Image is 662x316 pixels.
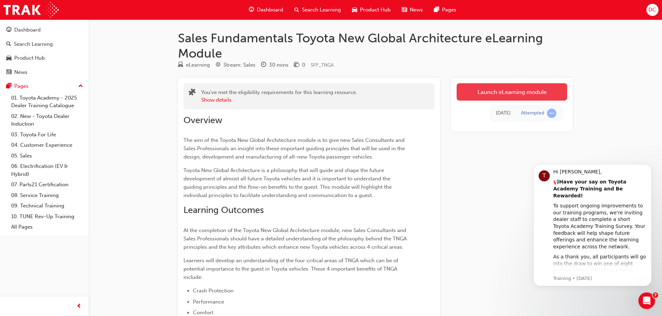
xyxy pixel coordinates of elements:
[186,61,210,69] div: eLearning
[183,167,393,198] span: Toyota New Global Architecture is a philosophy that will guide and shape the future development o...
[311,62,334,68] span: Learning resource code
[178,61,210,69] div: Type
[6,69,11,76] span: news-icon
[201,96,231,104] button: Show details
[243,3,289,17] a: guage-iconDashboard
[646,4,659,16] button: DC
[442,6,456,14] span: Pages
[193,309,213,316] span: Comfort
[434,6,439,14] span: pages-icon
[178,62,183,68] span: learningResourceType_ELEARNING-icon
[8,161,86,179] a: 06. Electrification (EV & Hybrid)
[294,61,305,69] div: Price
[78,82,83,91] span: up-icon
[457,83,567,101] a: Launch eLearning module
[269,61,288,69] div: 30 mins
[496,109,510,117] div: Tue Sep 30 2025 15:41:45 GMT+0930 (Australian Central Standard Time)
[3,38,86,51] a: Search Learning
[410,6,423,14] span: News
[294,6,299,14] span: search-icon
[14,40,53,48] div: Search Learning
[14,26,41,34] div: Dashboard
[6,27,11,33] span: guage-icon
[648,6,656,14] span: DC
[523,158,662,290] iframe: Intercom notifications message
[6,55,11,61] span: car-icon
[14,68,27,76] div: News
[261,62,266,68] span: clock-icon
[201,88,357,104] div: You've met the eligibility requirements for this learning resource.
[360,6,391,14] span: Product Hub
[8,222,86,232] a: All Pages
[521,110,544,117] div: Attempted
[8,129,86,140] a: 03. Toyota For Life
[3,80,86,93] button: Pages
[3,24,86,36] a: Dashboard
[402,6,407,14] span: news-icon
[352,6,357,14] span: car-icon
[653,292,658,298] span: 7
[8,111,86,129] a: 02. New - Toyota Dealer Induction
[346,3,396,17] a: car-iconProduct Hub
[3,2,59,18] img: Trak
[8,179,86,190] a: 07. Parts21 Certification
[183,257,400,280] span: Learners will develop an understanding of the four critical areas of TNGA which can be of potenti...
[428,3,462,17] a: pages-iconPages
[396,3,428,17] a: news-iconNews
[8,211,86,222] a: 10. TUNE Rev-Up Training
[215,61,255,69] div: Stream
[14,82,28,90] div: Pages
[249,6,254,14] span: guage-icon
[76,302,82,311] span: prev-icon
[183,137,406,160] span: The aim of the Toyota New Global Architecture module is to give new Sales Consultants and Sales P...
[3,52,86,65] a: Product Hub
[8,200,86,211] a: 09. Technical Training
[261,61,288,69] div: Duration
[6,41,11,48] span: search-icon
[257,6,283,14] span: Dashboard
[215,62,221,68] span: target-icon
[289,3,346,17] a: search-iconSearch Learning
[193,288,234,294] span: Crash Protection
[189,89,196,97] span: puzzle-icon
[193,299,224,305] span: Performance
[14,54,45,62] div: Product Hub
[302,61,305,69] div: 0
[183,205,264,215] span: Learning Outcomes
[6,83,11,89] span: pages-icon
[223,61,255,69] div: Stream: Sales
[302,6,341,14] span: Search Learning
[183,227,408,250] span: At the completion of the Toyota New Global Architecture module, new Sales Consultants and Sales P...
[8,93,86,111] a: 01. Toyota Academy - 2025 Dealer Training Catalogue
[8,140,86,151] a: 04. Customer Experience
[3,66,86,79] a: News
[547,109,556,118] span: learningRecordVerb_ATTEMPT-icon
[183,115,222,126] span: Overview
[638,292,655,309] iframe: Intercom live chat
[178,31,573,61] h1: Sales Fundamentals Toyota New Global Architecture eLearning Module
[3,22,86,80] button: DashboardSearch LearningProduct HubNews
[294,62,299,68] span: money-icon
[8,190,86,201] a: 08. Service Training
[8,151,86,161] a: 05. Sales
